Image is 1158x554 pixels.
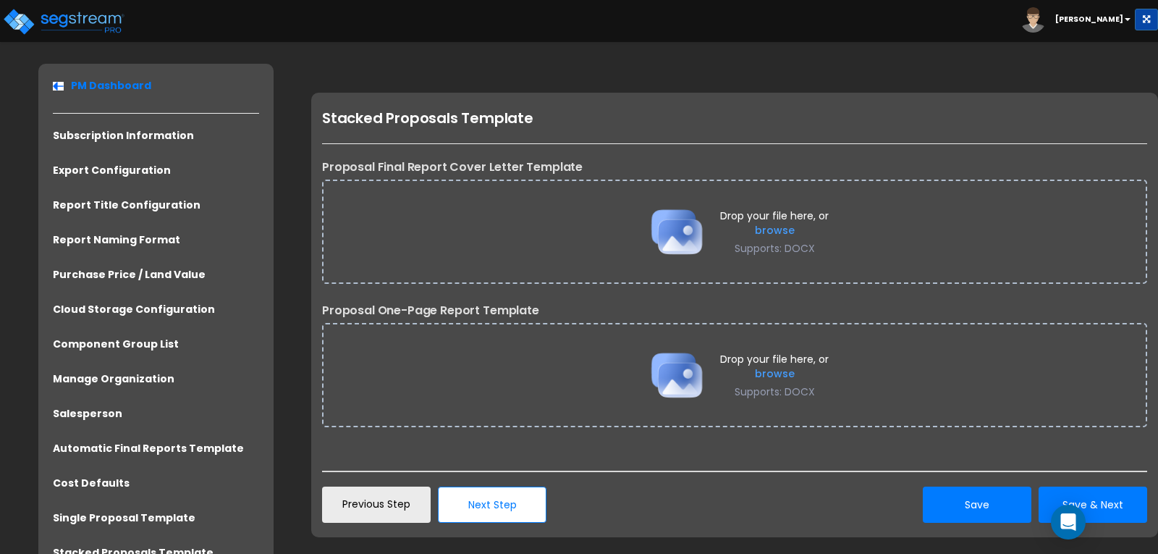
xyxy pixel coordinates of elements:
[53,78,151,93] a: PM Dashboard
[641,339,713,411] img: Upload Icon
[322,302,1147,319] label: Proposal One-Page Report Template
[53,302,215,316] a: Cloud Storage Configuration
[735,241,815,256] span: Supports: DOCX
[53,198,200,212] a: Report Title Configuration
[53,232,180,247] a: Report Naming Format
[1039,487,1147,523] button: Save & Next
[53,511,195,525] a: Single Proposal Template
[53,267,206,282] a: Purchase Price / Land Value
[53,476,130,490] a: Cost Defaults
[322,107,1147,129] h1: Stacked Proposals Template
[735,385,815,399] span: Supports: DOCX
[53,163,171,177] a: Export Configuration
[720,352,829,399] span: Drop your file here, or
[720,223,829,238] label: browse
[2,7,125,36] img: logo_pro_r.png
[720,366,829,381] label: browse
[1051,505,1086,540] div: Open Intercom Messenger
[53,82,64,91] img: Back
[53,372,174,386] a: Manage Organization
[641,196,713,268] img: Upload Icon
[53,441,244,456] a: Automatic Final Reports Template
[720,209,829,256] span: Drop your file here, or
[438,487,546,523] button: Next Step
[1055,14,1123,25] b: [PERSON_NAME]
[322,487,431,523] a: Previous Step
[53,337,179,351] a: Component Group List
[53,128,194,143] a: Subscription Information
[53,406,122,421] a: Salesperson
[322,159,1147,176] label: Proposal Final Report Cover Letter Template
[923,487,1031,523] button: Save
[1020,7,1046,33] img: avatar.png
